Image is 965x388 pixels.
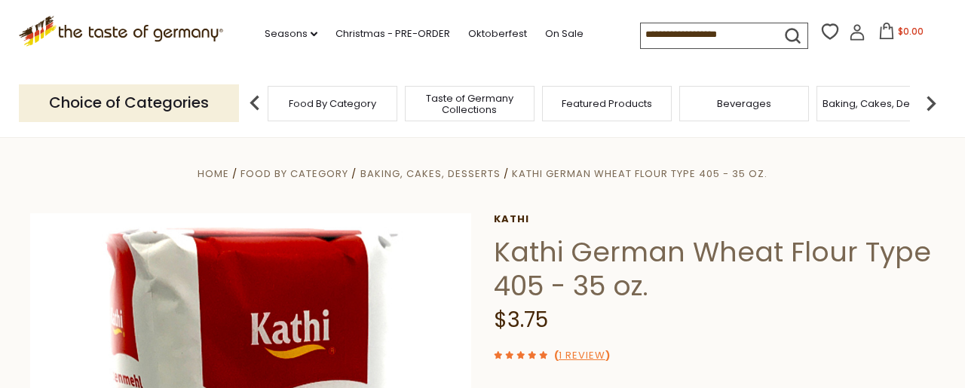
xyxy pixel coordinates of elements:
a: Kathi German Wheat Flour Type 405 - 35 oz. [512,167,767,181]
a: Food By Category [240,167,348,181]
a: Baking, Cakes, Desserts [823,98,939,109]
span: $0.00 [898,25,924,38]
a: Christmas - PRE-ORDER [335,26,450,42]
a: Seasons [265,26,317,42]
a: Taste of Germany Collections [409,93,530,115]
a: Oktoberfest [468,26,527,42]
a: Kathi [494,213,935,225]
a: Food By Category [289,98,376,109]
img: previous arrow [240,88,270,118]
span: $3.75 [494,305,548,335]
a: Featured Products [562,98,652,109]
p: Choice of Categories [19,84,239,121]
h1: Kathi German Wheat Flour Type 405 - 35 oz. [494,235,935,303]
a: 1 Review [559,348,605,364]
a: Beverages [717,98,771,109]
a: Baking, Cakes, Desserts [360,167,501,181]
button: $0.00 [868,23,933,45]
a: On Sale [545,26,584,42]
img: next arrow [916,88,946,118]
span: ( ) [554,348,610,362]
a: Home [198,167,229,181]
